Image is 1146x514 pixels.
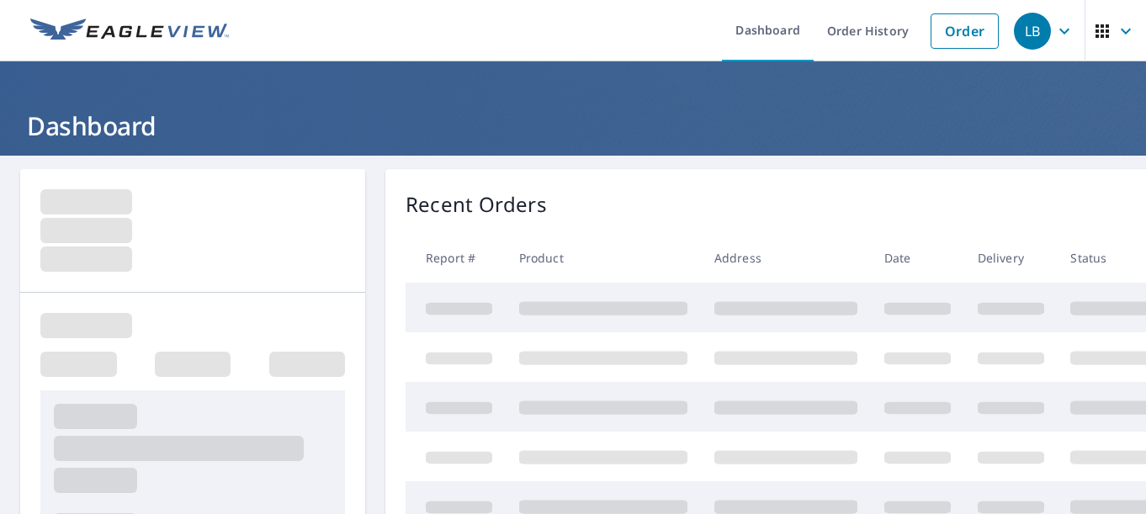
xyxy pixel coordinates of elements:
[964,233,1058,283] th: Delivery
[406,233,506,283] th: Report #
[1014,13,1051,50] div: LB
[701,233,871,283] th: Address
[30,19,229,44] img: EV Logo
[506,233,701,283] th: Product
[20,109,1126,143] h1: Dashboard
[931,13,999,49] a: Order
[406,189,547,220] p: Recent Orders
[871,233,964,283] th: Date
